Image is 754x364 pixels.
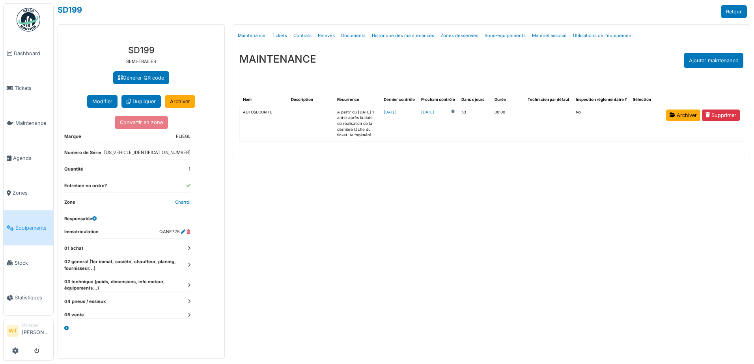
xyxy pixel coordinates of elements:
[64,245,190,252] dt: 01 achat
[381,94,418,106] th: Dernier contrôle
[15,259,50,267] span: Stock
[113,71,169,84] a: Générer QR code
[666,110,700,121] a: Archiver
[421,110,434,115] a: [DATE]
[121,95,161,108] a: Dupliquer
[64,312,190,318] dt: 05 vente
[721,5,747,18] a: Retour
[13,189,50,197] span: Zones
[570,26,636,45] a: Utilisations de l'équipement
[64,298,190,305] dt: 04 pneus / essieux
[240,94,288,106] th: Nom
[702,110,740,121] a: Supprimer
[176,133,190,140] dd: FLIEGL
[458,94,491,106] th: Dans x jours
[4,210,53,245] a: Équipements
[315,26,338,45] a: Relevés
[104,149,190,156] dd: [US_VEHICLE_IDENTIFICATION_NUMBER]
[334,106,381,141] td: À partir du [DATE] 1 an(s) après la date de réalisation de la dernière tâche du ticket. Autogénéré.
[288,94,334,106] th: Description
[369,26,437,45] a: Historique des maintenances
[491,94,524,106] th: Durée
[64,58,218,65] p: SEMI-TRAILER
[491,106,524,141] td: 00:00
[64,133,81,143] dt: Marque
[7,322,50,341] a: WT Manager[PERSON_NAME]
[14,50,50,57] span: Dashboard
[269,26,290,45] a: Tickets
[15,294,50,301] span: Statistiques
[290,26,315,45] a: Contrats
[334,94,381,106] th: Récurrence
[576,110,581,114] span: translation missing: fr.shared.no
[239,53,316,65] h3: MAINTENANCE
[64,182,107,192] dt: Entretien en ordre?
[7,325,19,337] li: WT
[64,228,99,238] dt: Immatriculation
[64,149,101,159] dt: Numéro de Série
[4,106,53,141] a: Maintenance
[175,199,190,205] a: Charroi
[458,106,491,141] td: 53
[384,110,397,114] a: [DATE]
[437,26,482,45] a: Zones desservies
[418,94,458,106] th: Prochain contrôle
[573,94,630,106] th: Inspection réglementaire ?
[529,26,570,45] a: Matériel associé
[13,154,50,162] span: Agenda
[630,94,663,106] th: Sélection
[338,26,369,45] a: Documents
[17,8,40,32] img: Badge_color-CXgf-gQk.svg
[15,224,50,232] span: Équipements
[22,322,50,328] div: Manager
[4,36,53,71] a: Dashboard
[684,53,743,68] div: Ajouter maintenance
[235,26,269,45] a: Maintenance
[64,258,190,272] dt: 02 general (1er immat, société, chauffeur, planing, fournisseur...)
[64,279,190,292] dt: 03 technique (poids, dimensions, info moteur, équipements...)
[4,141,53,176] a: Agenda
[15,119,50,127] span: Maintenance
[64,45,218,55] h3: SD199
[4,176,53,211] a: Zones
[188,166,190,173] dd: 1
[87,95,118,108] button: Modifier
[4,280,53,316] a: Statistiques
[58,5,82,15] a: SD199
[64,199,75,209] dt: Zone
[64,215,97,222] dt: Responsable
[64,166,83,176] dt: Quantité
[22,322,50,339] li: [PERSON_NAME]
[4,71,53,106] a: Tickets
[15,84,50,92] span: Tickets
[524,94,573,106] th: Technicien par défaut
[165,95,195,108] a: Archiver
[482,26,529,45] a: Sous-équipements
[4,245,53,280] a: Stock
[159,228,190,235] dd: QANF725
[240,106,288,141] td: AUTOSECURITE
